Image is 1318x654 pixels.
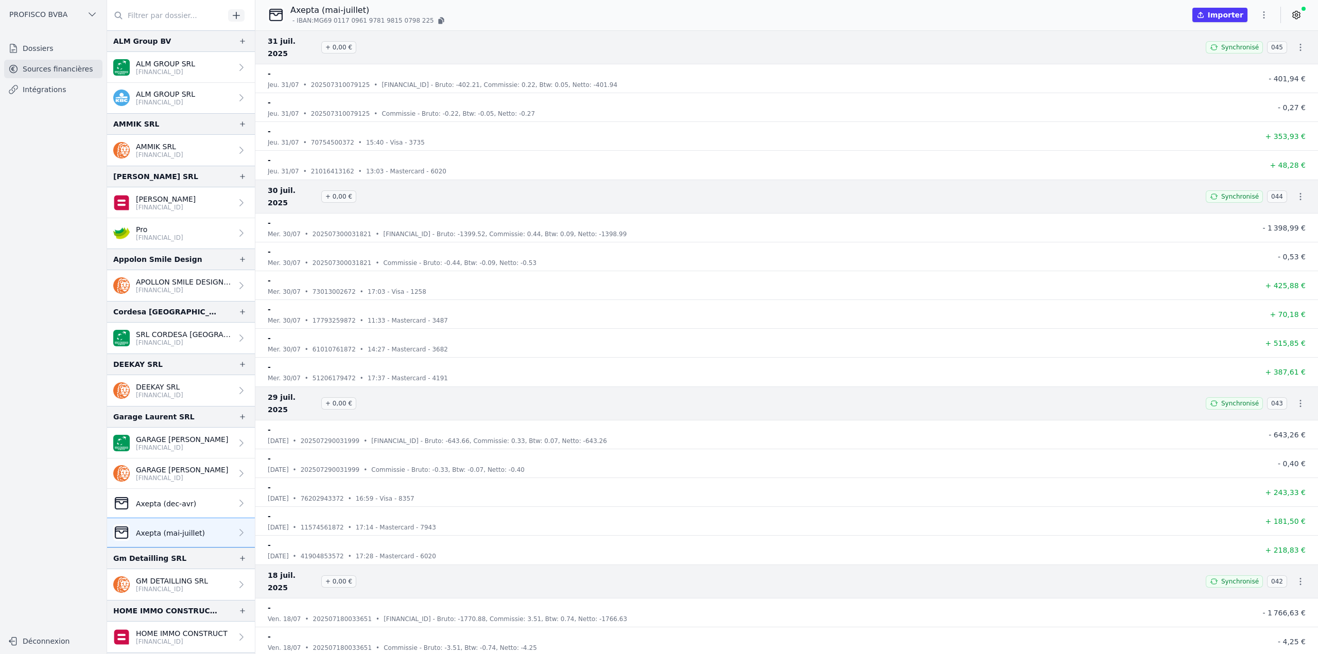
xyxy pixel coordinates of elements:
[363,436,367,446] div: •
[9,9,67,20] span: PROFISCO BVBA
[268,35,317,60] span: 31 juil. 2025
[268,391,317,416] span: 29 juil. 2025
[376,614,379,624] div: •
[1265,517,1306,525] span: + 181,50 €
[136,286,232,294] p: [FINANCIAL_ID]
[107,518,255,547] a: Axepta (mai-juillet)
[1262,609,1306,617] span: - 1 766,63 €
[268,184,317,209] span: 30 juil. 2025
[268,344,301,355] p: mer. 30/07
[136,474,228,482] p: [FINANCIAL_ID]
[303,166,307,176] div: •
[113,253,202,266] div: Appolon Smile Design
[136,151,183,159] p: [FINANCIAL_ID]
[268,630,271,643] p: -
[136,142,183,152] p: AMMIK SRL
[321,190,356,203] span: + 0,00 €
[1221,192,1259,201] span: Synchronisé
[376,643,379,653] div: •
[374,109,377,119] div: •
[321,397,356,410] span: + 0,00 €
[268,373,301,383] p: mer. 30/07
[107,323,255,353] a: SRL CORDESA [GEOGRAPHIC_DATA] [FINANCIAL_ID]
[1269,75,1306,83] span: - 401,94 €
[303,109,307,119] div: •
[293,493,297,504] div: •
[268,602,271,614] p: -
[136,391,183,399] p: [FINANCIAL_ID]
[305,287,308,297] div: •
[107,218,255,249] a: Pro [FINANCIAL_ID]
[1265,546,1306,554] span: + 218,83 €
[107,428,255,458] a: GARAGE [PERSON_NAME] [FINANCIAL_ID]
[1278,459,1306,468] span: - 0,40 €
[107,375,255,406] a: DEEKAY SRL [FINANCIAL_ID]
[268,258,301,268] p: mer. 30/07
[113,435,130,451] img: BNP_BE_BUSINESS_GEBABEBB.png
[136,499,196,509] p: Axepta (dec-avr)
[1192,8,1247,22] button: Importer
[136,68,195,76] p: [FINANCIAL_ID]
[268,551,289,561] p: [DATE]
[268,643,301,653] p: ven. 18/07
[136,224,183,235] p: Pro
[113,411,195,423] div: Garage Laurent SRL
[136,98,195,107] p: [FINANCIAL_ID]
[107,458,255,489] a: GARAGE [PERSON_NAME] [FINANCIAL_ID]
[1221,577,1259,586] span: Synchronisé
[107,622,255,652] a: HOME IMMO CONSTRUCT [FINANCIAL_ID]
[136,444,228,452] p: [FINANCIAL_ID]
[113,495,130,511] img: CleanShot-202025-05-26-20at-2016.10.27-402x.png
[268,7,284,23] img: CleanShot-202025-05-26-20at-2016.10.27-402x.png
[268,481,271,493] p: -
[4,80,102,99] a: Intégrations
[313,258,372,268] p: 202507300031821
[268,303,271,315] p: -
[4,39,102,58] a: Dossiers
[356,551,436,561] p: 17:28 - Mastercard - 6020
[268,423,271,436] p: -
[268,361,271,373] p: -
[384,614,627,624] p: [FINANCIAL_ID] - Bruto: -1770.88, Commissie: 3.51, Btw: 0.74, Netto: -1766.63
[268,274,271,287] p: -
[136,585,208,593] p: [FINANCIAL_ID]
[107,6,224,25] input: Filtrer par dossier...
[107,135,255,166] a: AMMIK SRL [FINANCIAL_ID]
[113,629,130,645] img: belfius.png
[1267,397,1287,410] span: 043
[136,329,232,340] p: SRL CORDESA [GEOGRAPHIC_DATA]
[313,344,356,355] p: 61010761872
[313,229,372,239] p: 202507300031821
[358,166,362,176] div: •
[113,35,171,47] div: ALM Group BV
[292,16,294,25] span: -
[268,539,271,551] p: -
[268,137,299,148] p: jeu. 31/07
[313,373,356,383] p: 51206179472
[107,187,255,218] a: [PERSON_NAME] [FINANCIAL_ID]
[1270,161,1306,169] span: + 48,28 €
[305,643,308,653] div: •
[358,137,362,148] div: •
[113,552,186,564] div: Gm Detailling SRL
[321,575,356,588] span: + 0,00 €
[107,52,255,83] a: ALM GROUP SRL [FINANCIAL_ID]
[107,270,255,301] a: APOLLON SMILE DESIGN SRL [FINANCIAL_ID]
[113,195,130,211] img: belfius.png
[1267,41,1287,54] span: 045
[311,166,354,176] p: 21016413162
[301,551,344,561] p: 41904853572
[1265,488,1306,497] span: + 243,33 €
[368,373,448,383] p: 17:37 - Mastercard - 4191
[4,633,102,649] button: Déconnexion
[136,576,208,586] p: GM DETAILLING SRL
[348,551,352,561] div: •
[381,109,535,119] p: Commissie - Bruto: -0.22, Btw: -0.05, Netto: -0.27
[113,59,130,76] img: BNP_BE_BUSINESS_GEBABEBB.png
[136,277,232,287] p: APOLLON SMILE DESIGN SRL
[381,80,617,90] p: [FINANCIAL_ID] - Bruto: -402.21, Commissie: 0.22, Btw: 0.05, Netto: -401.94
[1265,132,1306,140] span: + 353,93 €
[1269,431,1306,439] span: - 643,26 €
[268,166,299,176] p: jeu. 31/07
[297,16,433,25] span: IBAN: MG69 0117 0961 9781 9815 0798 225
